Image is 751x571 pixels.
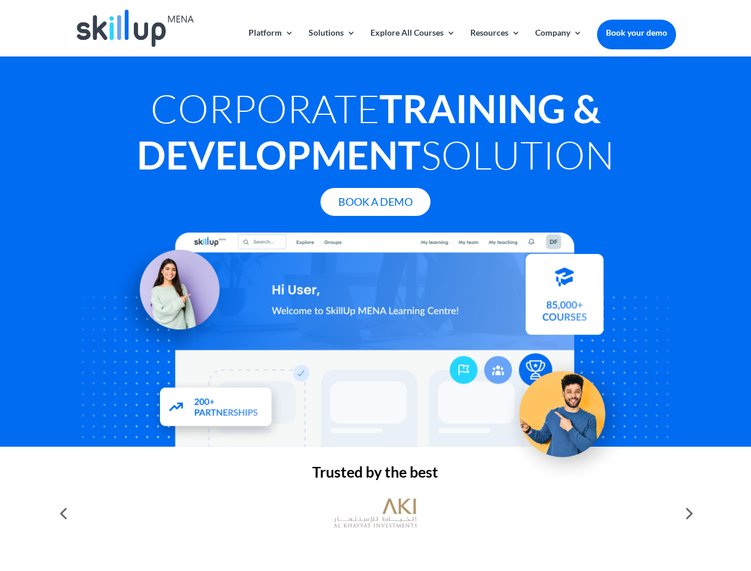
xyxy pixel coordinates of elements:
[526,259,604,340] img: Courses library - SkillUp MENA
[470,29,520,57] a: Resources
[147,376,285,441] img: Partners - SkillUp Mena
[597,20,676,46] a: Book your demo
[137,85,601,178] strong: Training & Development
[77,10,193,47] img: Skillup Mena
[75,465,675,485] h2: Trusted by the best
[309,29,356,57] a: Solutions
[75,85,675,184] h1: Corporate Solution
[535,29,582,57] a: Company
[370,29,455,57] a: Explore All Courses
[320,188,431,216] a: Book A Demo
[334,492,417,534] img: al khayyat investments logo
[111,237,231,357] img: Learning Management Solution - SkillUp
[502,346,634,478] img: Upskill your workforce - SkillUp
[249,29,294,57] a: Platform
